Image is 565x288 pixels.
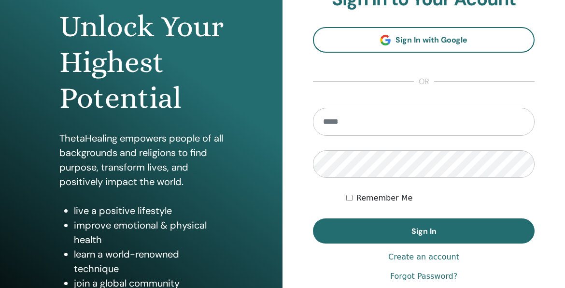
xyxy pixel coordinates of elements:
[74,203,224,218] li: live a positive lifestyle
[313,218,535,244] button: Sign In
[346,192,535,204] div: Keep me authenticated indefinitely or until I manually logout
[411,226,437,236] span: Sign In
[59,131,224,189] p: ThetaHealing empowers people of all backgrounds and religions to find purpose, transform lives, a...
[59,9,224,116] h1: Unlock Your Highest Potential
[388,251,459,263] a: Create an account
[414,76,434,87] span: or
[313,27,535,53] a: Sign In with Google
[395,35,467,45] span: Sign In with Google
[74,218,224,247] li: improve emotional & physical health
[356,192,413,204] label: Remember Me
[390,271,457,282] a: Forgot Password?
[74,247,224,276] li: learn a world-renowned technique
